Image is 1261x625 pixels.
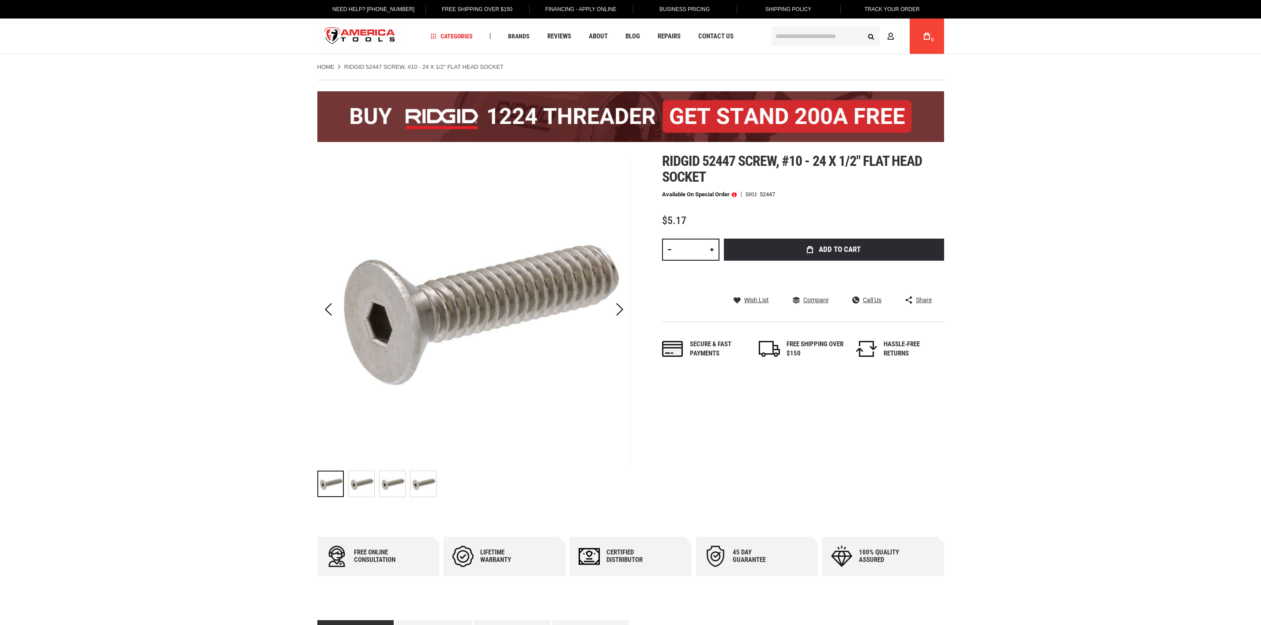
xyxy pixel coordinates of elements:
[931,37,934,42] span: 0
[863,28,880,45] button: Search
[354,549,407,564] div: Free online consultation
[863,297,881,303] span: Call Us
[859,549,912,564] div: 100% quality assured
[694,30,738,42] a: Contact Us
[609,153,631,466] div: Next
[662,191,737,198] p: Available on Special Order
[852,296,881,304] a: Call Us
[543,30,575,42] a: Reviews
[793,296,828,304] a: Compare
[698,33,734,40] span: Contact Us
[344,64,504,70] strong: RIDGID 52447 SCREW, #10 - 24 X 1/2" FLAT HEAD SOCKET
[317,466,348,501] div: RIDGID 52447 SCREW, #10 - 24 X 1/2" FLAT HEAD SOCKET
[410,466,437,501] div: RIDGID 52447 SCREW, #10 - 24 X 1/2" FLAT HEAD SOCKET
[856,341,877,357] img: returns
[734,296,769,304] a: Wish List
[654,30,685,42] a: Repairs
[547,33,571,40] span: Reviews
[733,549,786,564] div: 45 day Guarantee
[819,246,861,253] span: Add to Cart
[621,30,644,42] a: Blog
[765,6,812,12] span: Shipping Policy
[606,549,659,564] div: Certified Distributor
[759,341,780,357] img: shipping
[745,191,760,197] strong: SKU
[317,153,339,466] div: Previous
[317,153,630,466] img: RIDGID 52447 SCREW, #10 - 24 X 1/2" FLAT HEAD SOCKET
[317,20,403,53] img: America Tools
[380,471,405,497] img: RIDGID 52447 SCREW, #10 - 24 X 1/2" FLAT HEAD SOCKET
[410,471,436,497] img: RIDGID 52447 SCREW, #10 - 24 X 1/2" FLAT HEAD SOCKET
[379,466,410,501] div: RIDGID 52447 SCREW, #10 - 24 X 1/2" FLAT HEAD SOCKET
[884,340,941,359] div: HASSLE-FREE RETURNS
[787,340,844,359] div: FREE SHIPPING OVER $150
[504,30,534,42] a: Brands
[662,341,683,357] img: payments
[662,214,686,227] span: $5.17
[690,340,747,359] div: Secure & fast payments
[585,30,612,42] a: About
[744,297,769,303] span: Wish List
[589,33,608,40] span: About
[918,19,935,54] a: 0
[430,33,473,39] span: Categories
[916,297,932,303] span: Share
[508,33,530,39] span: Brands
[724,239,944,261] button: Add to Cart
[803,297,828,303] span: Compare
[662,153,922,185] span: Ridgid 52447 screw, #10 - 24 x 1/2" flat head socket
[317,20,403,53] a: store logo
[426,30,477,42] a: Categories
[348,466,379,501] div: RIDGID 52447 SCREW, #10 - 24 X 1/2" FLAT HEAD SOCKET
[317,63,335,71] a: Home
[317,91,944,142] img: BOGO: Buy the RIDGID® 1224 Threader (26092), get the 92467 200A Stand FREE!
[480,549,533,564] div: Lifetime warranty
[625,33,640,40] span: Blog
[658,33,681,40] span: Repairs
[349,471,374,497] img: RIDGID 52447 SCREW, #10 - 24 X 1/2" FLAT HEAD SOCKET
[760,191,775,197] div: 52447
